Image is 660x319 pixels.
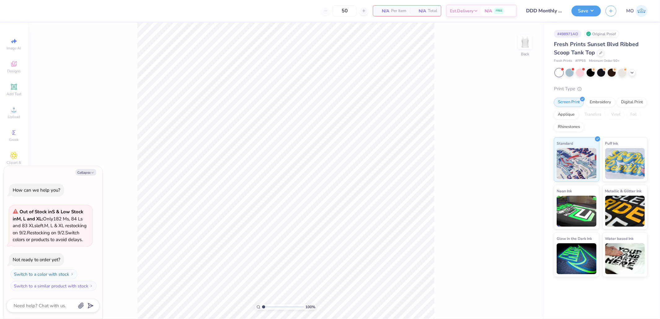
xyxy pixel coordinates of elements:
[589,58,620,64] span: Minimum Order: 50 +
[605,235,634,242] span: Water based Ink
[605,196,645,227] img: Metallic & Glitter Ink
[607,110,624,119] div: Vinyl
[554,110,579,119] div: Applique
[554,85,648,92] div: Print Type
[521,5,567,17] input: Untitled Design
[8,114,20,119] span: Upload
[305,304,315,310] span: 100 %
[580,110,605,119] div: Transfers
[75,169,96,176] button: Collapse
[575,58,586,64] span: # FP55
[450,8,473,14] span: Est. Delivery
[585,30,619,38] div: Original Proof
[605,140,618,147] span: Puff Ink
[7,46,21,51] span: Image AI
[617,98,647,107] div: Digital Print
[391,8,406,14] span: Per Item
[626,5,648,17] a: MO
[554,30,581,38] div: # 498971AO
[11,269,77,279] button: Switch to a color with stock
[605,243,645,274] img: Water based Ink
[70,272,74,276] img: Switch to a color with stock
[557,235,592,242] span: Glow in the Dark Ink
[521,51,529,57] div: Back
[9,137,19,142] span: Greek
[557,188,572,194] span: Neon Ink
[605,188,642,194] span: Metallic & Glitter Ink
[13,257,60,263] div: Not ready to order yet?
[605,148,645,179] img: Puff Ink
[554,98,584,107] div: Screen Print
[557,148,597,179] img: Standard
[557,243,597,274] img: Glow in the Dark Ink
[3,160,25,170] span: Clipart & logos
[586,98,615,107] div: Embroidery
[572,6,601,16] button: Save
[636,5,648,17] img: Mirabelle Olis
[557,196,597,227] img: Neon Ink
[554,40,639,56] span: Fresh Prints Sunset Blvd Ribbed Scoop Tank Top
[11,281,97,291] button: Switch to a similar product with stock
[428,8,437,14] span: Total
[414,8,426,14] span: N/A
[626,7,634,15] span: MO
[19,209,56,215] strong: Out of Stock in S
[557,140,573,147] span: Standard
[89,284,93,288] img: Switch to a similar product with stock
[333,5,357,16] input: – –
[519,36,531,48] img: Back
[377,8,389,14] span: N/A
[13,187,60,193] div: How can we help you?
[496,9,502,13] span: FREE
[13,209,87,243] span: Only 182 Ms, 84 Ls and 83 XLs left. M, L & XL restocking on 9/2. Restocking on 9/2. Switch colors...
[485,8,492,14] span: N/A
[554,58,572,64] span: Fresh Prints
[13,209,83,222] strong: & Low Stock in M, L and XL :
[554,122,584,132] div: Rhinestones
[626,110,641,119] div: Foil
[7,69,21,74] span: Designs
[6,91,21,96] span: Add Text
